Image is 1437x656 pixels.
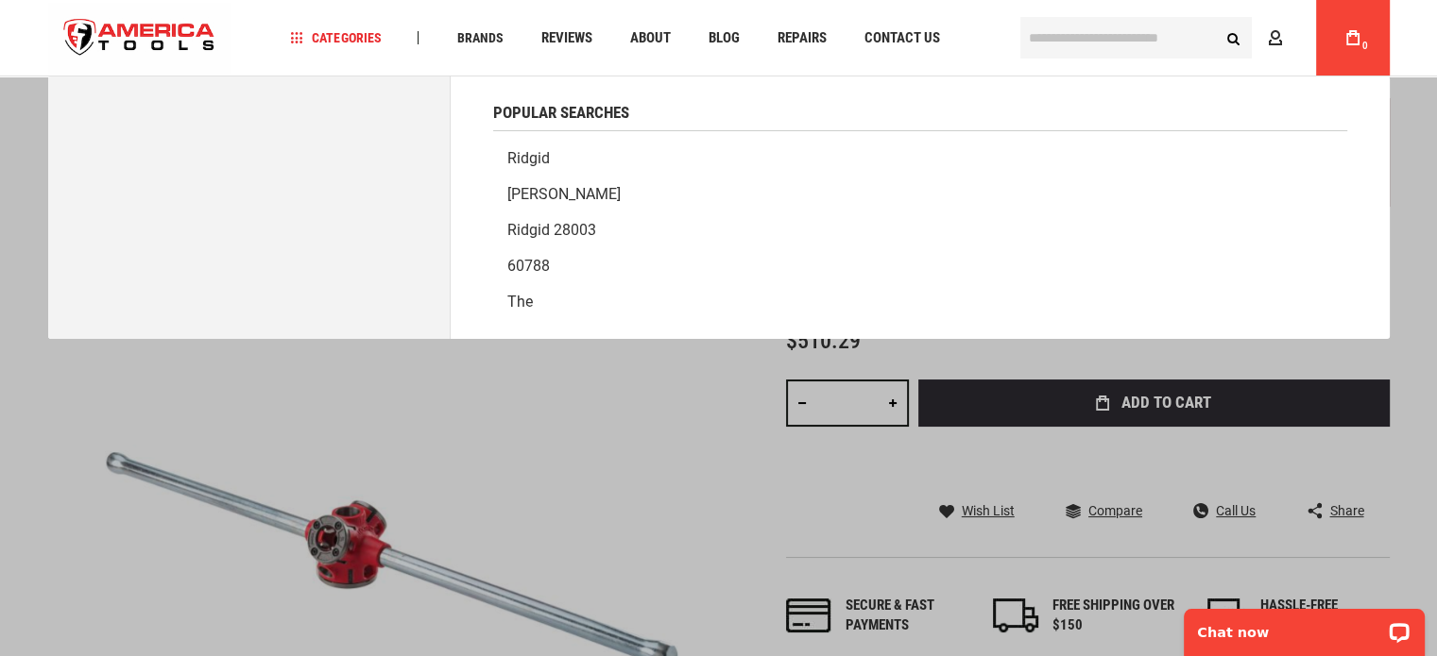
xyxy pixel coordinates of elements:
[493,212,1347,248] a: Ridgid 28003
[290,31,381,44] span: Categories
[456,31,503,44] span: Brands
[708,31,739,45] span: Blog
[532,25,600,51] a: Reviews
[1172,597,1437,656] iframe: LiveChat chat widget
[864,31,939,45] span: Contact Us
[777,31,826,45] span: Repairs
[48,3,231,74] a: store logo
[768,25,834,51] a: Repairs
[621,25,678,51] a: About
[48,3,231,74] img: America Tools
[493,177,1347,212] a: [PERSON_NAME]
[493,248,1347,284] a: 60788
[282,25,389,51] a: Categories
[855,25,948,51] a: Contact Us
[493,284,1347,320] a: The
[493,141,1347,177] a: Ridgid
[629,31,670,45] span: About
[493,105,629,121] span: Popular Searches
[699,25,747,51] a: Blog
[1216,20,1252,56] button: Search
[540,31,591,45] span: Reviews
[448,25,511,51] a: Brands
[1362,41,1368,51] span: 0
